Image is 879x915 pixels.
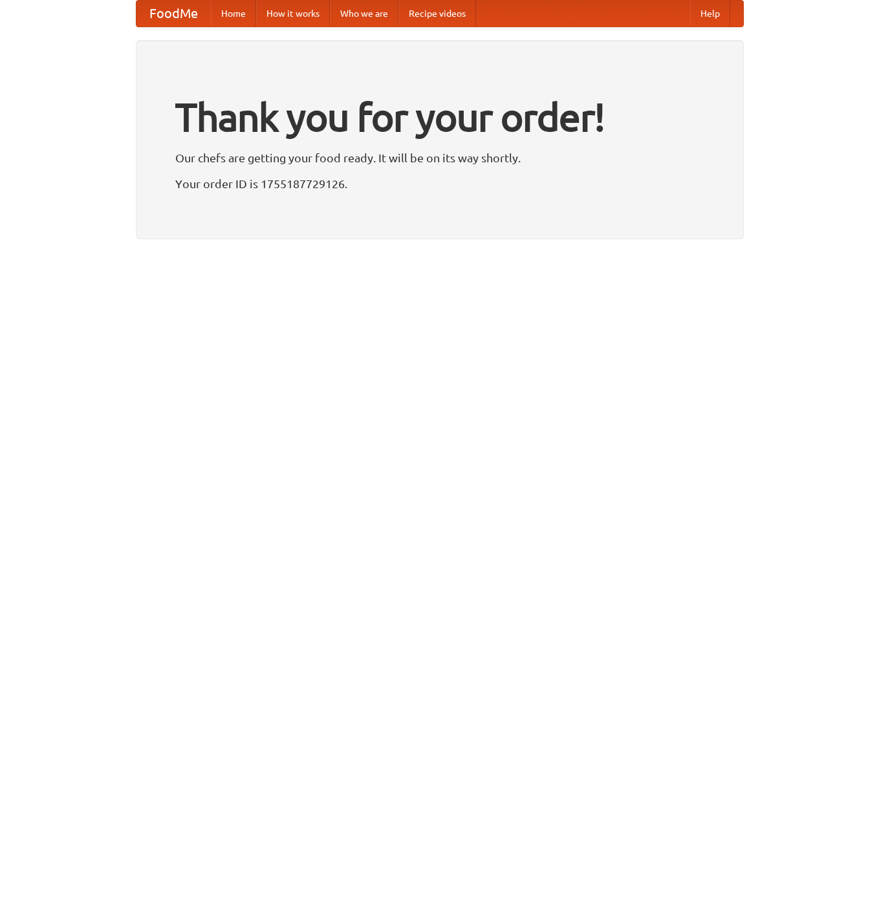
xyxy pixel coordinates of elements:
a: FoodMe [136,1,211,27]
a: Help [690,1,730,27]
a: How it works [256,1,330,27]
a: Who we are [330,1,398,27]
a: Home [211,1,256,27]
h1: Thank you for your order! [175,86,704,148]
a: Recipe videos [398,1,476,27]
p: Your order ID is 1755187729126. [175,174,704,193]
p: Our chefs are getting your food ready. It will be on its way shortly. [175,148,704,167]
